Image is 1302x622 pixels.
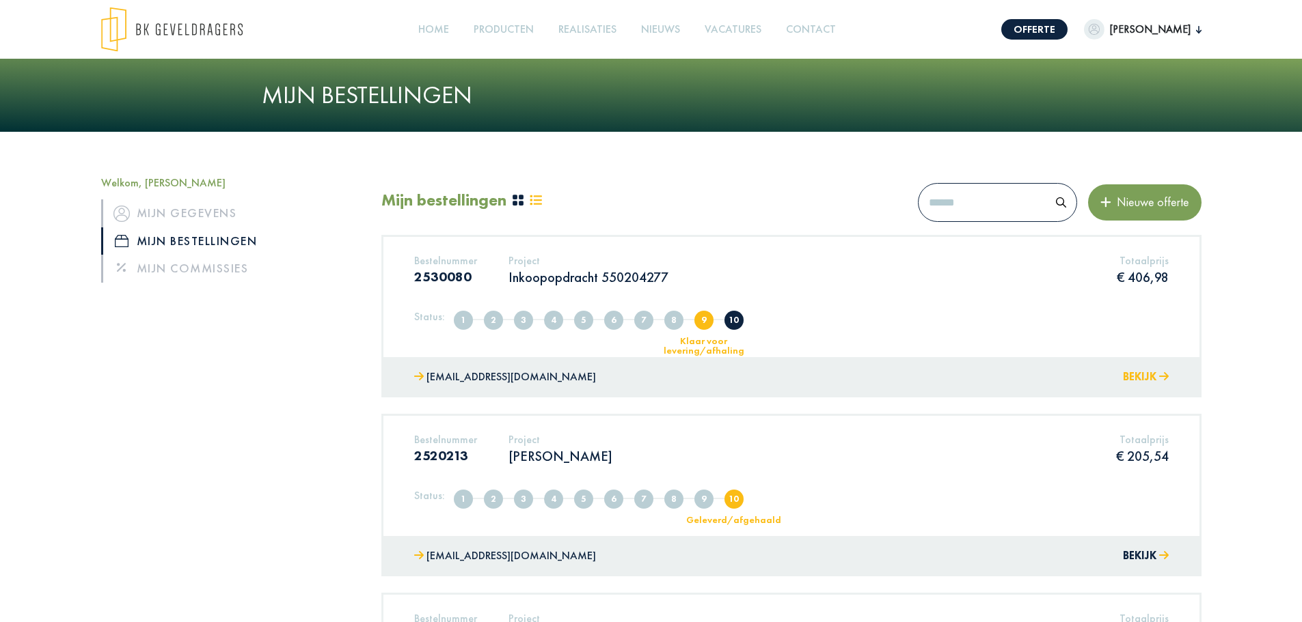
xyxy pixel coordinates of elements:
[724,311,744,330] span: Geleverd/afgehaald
[414,433,477,446] h5: Bestelnummer
[604,311,623,330] span: Offerte goedgekeurd
[454,311,473,330] span: Aangemaakt
[115,235,128,247] img: icon
[101,176,361,189] h5: Welkom, [PERSON_NAME]
[508,268,668,286] p: Inkoopopdracht 550204277
[636,14,686,45] a: Nieuws
[647,336,760,355] div: Klaar voor levering/afhaling
[694,311,714,330] span: Klaar voor levering/afhaling
[1117,254,1169,267] h5: Totaalprijs
[1123,546,1169,566] button: Bekijk
[101,227,361,255] a: iconMijn bestellingen
[1117,268,1169,286] p: € 406,98
[484,311,503,330] span: Volledig
[414,254,477,267] h5: Bestelnummer
[634,311,653,330] span: In productie
[1116,433,1169,446] h5: Totaalprijs
[262,81,1041,110] h1: Mijn bestellingen
[1084,19,1104,40] img: dummypic.png
[1104,21,1196,38] span: [PERSON_NAME]
[414,268,477,285] h3: 2530080
[484,490,503,509] span: Volledig
[544,311,563,330] span: Offerte in overleg
[553,14,622,45] a: Realisaties
[574,311,593,330] span: Offerte afgekeurd
[1056,197,1066,208] img: search.svg
[514,490,533,509] span: Offerte verzonden
[468,14,539,45] a: Producten
[664,311,683,330] span: In nabehandeling
[574,490,593,509] span: Offerte afgekeurd
[414,546,596,566] a: [EMAIL_ADDRESS][DOMAIN_NAME]
[1088,184,1202,220] button: Nieuwe offerte
[694,490,714,509] span: Klaar voor levering/afhaling
[113,206,130,222] img: icon
[508,433,612,446] h5: Project
[101,199,361,227] a: iconMijn gegevens
[677,515,790,524] div: Geleverd/afgehaald
[781,14,841,45] a: Contact
[544,490,563,509] span: Offerte in overleg
[1084,19,1202,40] button: [PERSON_NAME]
[664,490,683,509] span: In nabehandeling
[1116,447,1169,465] p: € 205,54
[414,489,445,502] h5: Status:
[1123,367,1169,387] button: Bekijk
[508,447,612,465] p: [PERSON_NAME]
[101,255,361,282] a: Mijn commissies
[634,490,653,509] span: In productie
[381,190,506,210] h2: Mijn bestellingen
[1111,194,1189,210] span: Nieuwe offerte
[414,310,445,323] h5: Status:
[414,447,477,464] h3: 2520213
[508,254,668,267] h5: Project
[454,490,473,509] span: Aangemaakt
[414,367,596,387] a: [EMAIL_ADDRESS][DOMAIN_NAME]
[724,490,744,509] span: Geleverd/afgehaald
[101,7,243,52] img: logo
[699,14,767,45] a: Vacatures
[514,311,533,330] span: Offerte verzonden
[413,14,455,45] a: Home
[1001,19,1068,40] a: Offerte
[604,490,623,509] span: Offerte goedgekeurd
